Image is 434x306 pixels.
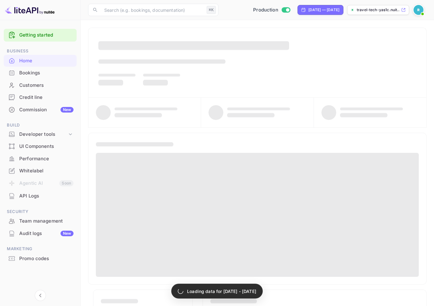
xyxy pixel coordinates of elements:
[19,193,74,200] div: API Logs
[4,140,77,153] div: UI Components
[19,155,74,162] div: Performance
[4,55,77,67] div: Home
[19,57,74,64] div: Home
[251,7,293,14] div: Switch to Sandbox mode
[4,253,77,264] a: Promo codes
[4,208,77,215] span: Security
[4,104,77,115] a: CommissionNew
[19,82,74,89] div: Customers
[19,94,74,101] div: Credit line
[4,215,77,227] a: Team management
[4,48,77,55] span: Business
[4,190,77,202] a: API Logs
[4,67,77,78] a: Bookings
[4,79,77,91] a: Customers
[357,7,400,13] p: travel-tech-yas1c.nuit...
[60,107,74,113] div: New
[4,122,77,129] span: Build
[4,29,77,42] div: Getting started
[4,246,77,252] span: Marketing
[4,165,77,176] a: Whitelabel
[19,106,74,113] div: Commission
[4,253,77,265] div: Promo codes
[19,69,74,77] div: Bookings
[19,32,74,39] a: Getting started
[4,228,77,239] a: Audit logsNew
[4,55,77,66] a: Home
[207,6,216,14] div: ⌘K
[19,131,67,138] div: Developer tools
[253,7,278,14] span: Production
[4,129,77,140] div: Developer tools
[4,228,77,240] div: Audit logsNew
[4,153,77,164] a: Performance
[4,215,77,227] div: Team management
[308,7,339,13] div: [DATE] — [DATE]
[414,5,423,15] img: Revolut
[19,218,74,225] div: Team management
[4,91,77,104] div: Credit line
[5,5,55,15] img: LiteAPI logo
[4,140,77,152] a: UI Components
[187,288,256,295] p: Loading data for [DATE] - [DATE]
[19,230,74,237] div: Audit logs
[4,79,77,91] div: Customers
[101,4,204,16] input: Search (e.g. bookings, documentation)
[4,91,77,103] a: Credit line
[35,290,46,301] button: Collapse navigation
[60,231,74,236] div: New
[19,255,74,262] div: Promo codes
[19,143,74,150] div: UI Components
[19,167,74,175] div: Whitelabel
[4,104,77,116] div: CommissionNew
